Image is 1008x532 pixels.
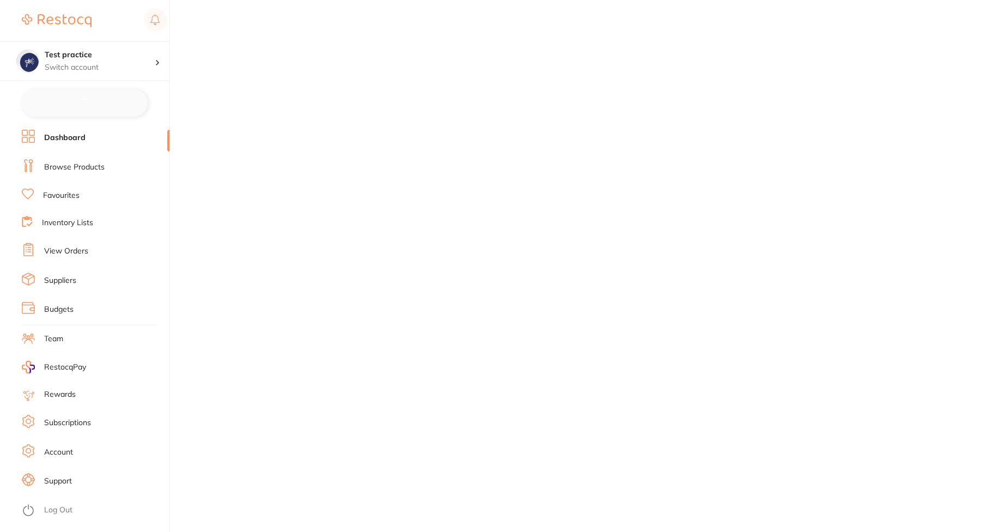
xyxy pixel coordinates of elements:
a: Browse Products [44,162,105,173]
img: RestocqPay [22,361,35,373]
img: Restocq Logo [22,14,92,27]
a: View Orders [44,246,88,257]
h4: Test practice [45,50,155,61]
a: Rewards [44,389,76,400]
span: RestocqPay [44,362,86,373]
button: Log Out [22,502,166,519]
a: Team [44,334,63,344]
a: Subscriptions [44,418,91,428]
a: Support [44,476,72,487]
a: Dashboard [44,132,86,143]
a: Budgets [44,304,74,315]
a: Restocq Logo [22,8,92,33]
a: Inventory Lists [42,217,93,228]
a: Favourites [43,190,80,201]
img: Test practice [17,50,39,72]
p: Switch account [45,62,155,73]
a: Account [44,447,73,458]
a: Log Out [44,505,72,516]
a: Suppliers [44,275,76,286]
a: RestocqPay [22,361,86,373]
